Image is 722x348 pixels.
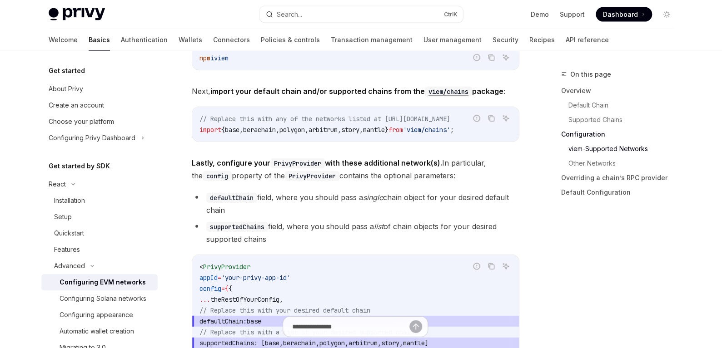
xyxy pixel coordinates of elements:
button: Ask AI [500,113,512,124]
span: npm [199,54,210,62]
a: Configuring Solana networks [41,290,158,307]
span: , [359,126,363,134]
code: supportedChains [206,222,268,232]
span: ... [199,295,210,304]
button: Report incorrect code [471,52,483,64]
em: list [374,222,383,231]
button: Copy the contents from the code block [485,113,497,124]
a: Setup [41,209,158,225]
a: Demo [531,10,549,19]
span: from [388,126,403,134]
a: Features [41,241,158,258]
span: arbitrum [309,126,338,134]
a: Default Chain [568,98,681,113]
button: Ask AI [500,52,512,64]
li: field, where you should pass a of chain objects for your desired supported chains [192,220,519,245]
button: Search...CtrlK [259,6,463,23]
span: ; [450,126,454,134]
a: Wallets [179,29,202,51]
em: single [363,193,383,202]
span: = [218,274,221,282]
button: Toggle dark mode [659,7,674,22]
a: Transaction management [331,29,413,51]
a: Choose your platform [41,113,158,130]
div: Configuring appearance [60,309,133,320]
a: Installation [41,192,158,209]
div: Choose your platform [49,116,114,127]
button: Copy the contents from the code block [485,260,497,272]
a: viem/chains [425,87,472,96]
a: Recipes [529,29,555,51]
span: In particular, the property of the contains the optional parameters: [192,157,519,182]
span: viem [214,54,229,62]
span: Next, : [192,85,519,98]
button: Report incorrect code [471,113,483,124]
span: On this page [570,69,611,80]
span: PrivyProvider [203,263,250,271]
span: mantle [363,126,385,134]
code: defaultChain [206,193,257,203]
span: , [338,126,341,134]
a: Configuration [561,127,681,142]
h5: Get started [49,65,85,76]
button: Ask AI [500,260,512,272]
h5: Get started by SDK [49,161,110,172]
div: Configuring Privy Dashboard [49,132,135,143]
div: Installation [54,195,85,206]
a: Basics [89,29,110,51]
div: Setup [54,211,72,222]
span: } [385,126,388,134]
div: Advanced [54,260,85,271]
div: Configuring EVM networks [60,277,146,288]
a: Configuring EVM networks [41,274,158,290]
span: i [210,54,214,62]
div: React [49,179,66,190]
span: < [199,263,203,271]
code: config [203,171,232,181]
span: config [199,284,221,293]
a: API reference [566,29,609,51]
span: , [276,126,279,134]
a: Connectors [213,29,250,51]
div: Search... [277,9,302,20]
span: berachain [243,126,276,134]
span: , [239,126,243,134]
span: import [199,126,221,134]
a: Default Configuration [561,185,681,200]
div: Configuring Solana networks [60,293,146,304]
a: Welcome [49,29,78,51]
a: Dashboard [596,7,652,22]
div: Create an account [49,100,104,111]
a: Support [560,10,585,19]
div: Automatic wallet creation [60,326,134,337]
span: 'your-privy-app-id' [221,274,290,282]
div: About Privy [49,83,83,94]
div: Features [54,244,80,255]
a: Quickstart [41,225,158,241]
a: Overview [561,83,681,98]
a: Other Networks [568,156,681,171]
span: story [341,126,359,134]
span: theRestOfYourConfig [210,295,279,304]
span: // Replace this with any of the networks listed at [URL][DOMAIN_NAME] [199,115,450,123]
span: // Replace this with your desired default chain [199,306,370,314]
a: Supported Chains [568,113,681,127]
button: Copy the contents from the code block [485,52,497,64]
a: Create an account [41,97,158,113]
span: { [221,126,225,134]
button: Send message [409,320,422,333]
span: Ctrl K [444,11,458,18]
span: polygon [279,126,305,134]
a: Configuring appearance [41,307,158,323]
span: { [225,284,229,293]
a: Security [493,29,518,51]
span: Dashboard [603,10,638,19]
a: About Privy [41,81,158,97]
span: = [221,284,225,293]
a: Automatic wallet creation [41,323,158,339]
button: Report incorrect code [471,260,483,272]
code: PrivyProvider [270,158,325,168]
code: viem/chains [425,87,472,97]
a: Authentication [121,29,168,51]
a: viem-Supported Networks [568,142,681,156]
